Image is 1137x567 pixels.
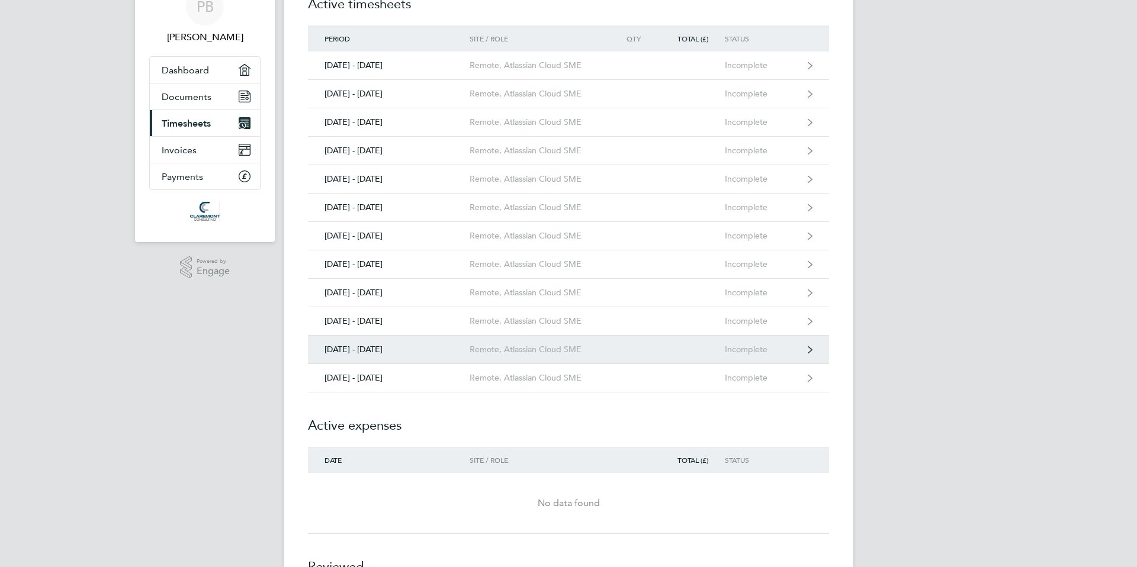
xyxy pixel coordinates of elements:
div: No data found [308,496,829,510]
div: Incomplete [725,259,798,269]
a: [DATE] - [DATE]Remote, Atlassian Cloud SMEIncomplete [308,336,829,364]
span: Timesheets [162,118,211,129]
div: Incomplete [725,316,798,326]
span: Peter Brown [149,30,261,44]
div: [DATE] - [DATE] [308,117,470,127]
div: Incomplete [725,117,798,127]
div: Remote, Atlassian Cloud SME [470,174,605,184]
a: Dashboard [150,57,260,83]
div: Remote, Atlassian Cloud SME [470,316,605,326]
a: [DATE] - [DATE]Remote, Atlassian Cloud SMEIncomplete [308,108,829,137]
div: Remote, Atlassian Cloud SME [470,146,605,156]
a: [DATE] - [DATE]Remote, Atlassian Cloud SMEIncomplete [308,364,829,392]
img: claremontconsulting1-logo-retina.png [190,202,219,221]
div: [DATE] - [DATE] [308,373,470,383]
span: Powered by [197,256,230,266]
div: [DATE] - [DATE] [308,316,470,326]
div: [DATE] - [DATE] [308,146,470,156]
div: Remote, Atlassian Cloud SME [470,117,605,127]
div: Incomplete [725,174,798,184]
div: [DATE] - [DATE] [308,174,470,184]
a: [DATE] - [DATE]Remote, Atlassian Cloud SMEIncomplete [308,194,829,222]
div: Remote, Atlassian Cloud SME [470,344,605,355]
div: [DATE] - [DATE] [308,259,470,269]
a: [DATE] - [DATE]Remote, Atlassian Cloud SMEIncomplete [308,80,829,108]
div: Total (£) [657,34,725,43]
div: Incomplete [725,288,798,298]
span: Period [325,34,350,43]
div: Status [725,456,798,464]
div: [DATE] - [DATE] [308,60,470,70]
div: [DATE] - [DATE] [308,344,470,355]
h2: Active expenses [308,392,829,447]
div: Incomplete [725,202,798,212]
div: Remote, Atlassian Cloud SME [470,373,605,383]
a: [DATE] - [DATE]Remote, Atlassian Cloud SMEIncomplete [308,250,829,279]
div: [DATE] - [DATE] [308,288,470,298]
span: Invoices [162,144,197,156]
div: [DATE] - [DATE] [308,202,470,212]
div: Remote, Atlassian Cloud SME [470,231,605,241]
div: Remote, Atlassian Cloud SME [470,60,605,70]
a: Payments [150,163,260,189]
a: Invoices [150,137,260,163]
a: Documents [150,83,260,109]
div: Incomplete [725,373,798,383]
div: Incomplete [725,146,798,156]
span: Documents [162,91,211,102]
div: Remote, Atlassian Cloud SME [470,288,605,298]
span: Engage [197,266,230,276]
div: Incomplete [725,231,798,241]
div: Incomplete [725,60,798,70]
div: Status [725,34,798,43]
a: [DATE] - [DATE]Remote, Atlassian Cloud SMEIncomplete [308,279,829,307]
span: Payments [162,171,203,182]
div: Remote, Atlassian Cloud SME [470,89,605,99]
a: [DATE] - [DATE]Remote, Atlassian Cloud SMEIncomplete [308,165,829,194]
a: Timesheets [150,110,260,136]
div: Site / Role [470,456,605,464]
a: [DATE] - [DATE]Remote, Atlassian Cloud SMEIncomplete [308,222,829,250]
div: Remote, Atlassian Cloud SME [470,259,605,269]
div: Date [308,456,470,464]
div: Incomplete [725,89,798,99]
span: Dashboard [162,65,209,76]
a: [DATE] - [DATE]Remote, Atlassian Cloud SMEIncomplete [308,51,829,80]
a: [DATE] - [DATE]Remote, Atlassian Cloud SMEIncomplete [308,307,829,336]
div: Incomplete [725,344,798,355]
a: Powered byEngage [180,256,230,279]
div: Remote, Atlassian Cloud SME [470,202,605,212]
div: [DATE] - [DATE] [308,231,470,241]
div: Qty [605,34,657,43]
div: [DATE] - [DATE] [308,89,470,99]
a: Go to home page [149,202,261,221]
div: Total (£) [657,456,725,464]
a: [DATE] - [DATE]Remote, Atlassian Cloud SMEIncomplete [308,137,829,165]
div: Site / Role [470,34,605,43]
